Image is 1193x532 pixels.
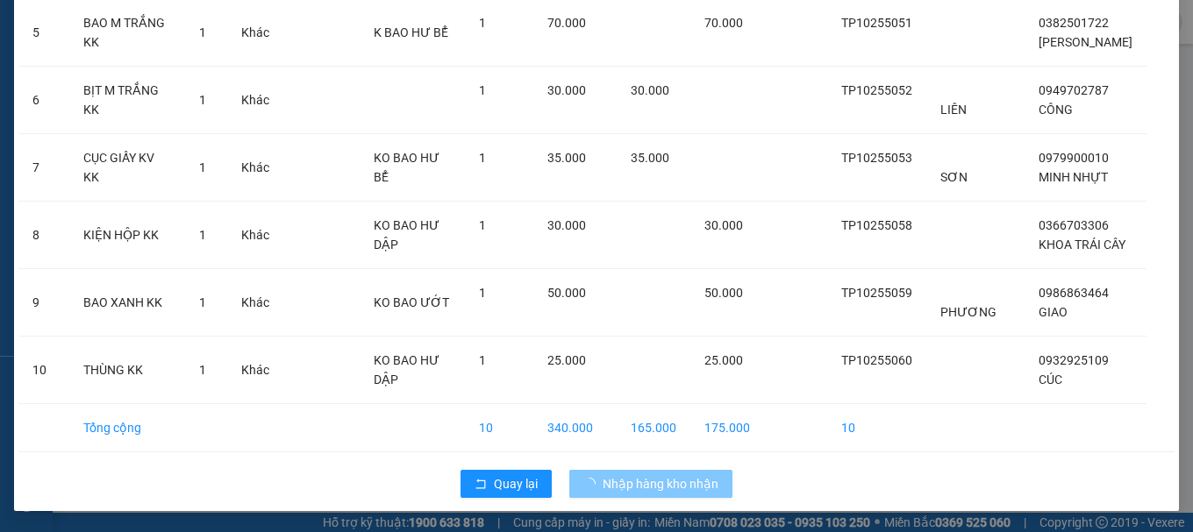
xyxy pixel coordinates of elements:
[1039,286,1109,300] span: 0986863464
[1039,305,1068,319] span: GIAO
[199,25,206,39] span: 1
[18,269,69,337] td: 9
[69,337,185,404] td: THÙNG KK
[841,286,912,300] span: TP10255059
[940,103,967,117] span: LIÊN
[1039,35,1132,49] span: [PERSON_NAME]
[479,218,486,232] span: 1
[69,404,185,452] td: Tổng cộng
[199,295,206,309] span: 1
[69,67,185,134] td: BỊT M TRẮNG KK
[18,134,69,202] td: 7
[374,151,439,184] span: KO BAO HƯ BỂ
[199,160,206,174] span: 1
[547,286,586,300] span: 50.000
[1039,170,1108,184] span: MINH NHỰT
[199,363,206,377] span: 1
[841,353,912,367] span: TP10255060
[479,83,486,97] span: 1
[631,83,669,97] span: 30.000
[690,404,764,452] td: 175.000
[547,218,586,232] span: 30.000
[69,134,185,202] td: CỤC GIẤY KV KK
[547,16,586,30] span: 70.000
[227,67,283,134] td: Khác
[841,16,912,30] span: TP10255051
[533,404,617,452] td: 340.000
[704,218,743,232] span: 30.000
[617,404,690,452] td: 165.000
[631,151,669,165] span: 35.000
[227,269,283,337] td: Khác
[227,202,283,269] td: Khác
[18,202,69,269] td: 8
[199,93,206,107] span: 1
[374,295,449,309] span: KO BAO ƯỚT
[465,404,533,452] td: 10
[479,353,486,367] span: 1
[841,151,912,165] span: TP10255053
[479,151,486,165] span: 1
[69,269,185,337] td: BAO XANH KK
[69,202,185,269] td: KIỆN HỘP KK
[583,478,603,490] span: loading
[827,404,926,452] td: 10
[1039,151,1109,165] span: 0979900010
[1039,103,1073,117] span: CÔNG
[461,470,552,498] button: rollbackQuay lại
[940,305,997,319] span: PHƯƠNG
[1039,238,1125,252] span: KHOA TRÁI CÂY
[603,474,718,493] span: Nhập hàng kho nhận
[547,353,586,367] span: 25.000
[1039,16,1109,30] span: 0382501722
[374,25,448,39] span: K BAO HƯ BỂ
[704,286,743,300] span: 50.000
[494,474,538,493] span: Quay lại
[704,353,743,367] span: 25.000
[547,83,586,97] span: 30.000
[199,228,206,242] span: 1
[704,16,743,30] span: 70.000
[1039,353,1109,367] span: 0932925109
[1039,218,1109,232] span: 0366703306
[374,218,439,252] span: KO BAO HƯ DẬP
[547,151,586,165] span: 35.000
[841,218,912,232] span: TP10255058
[940,170,968,184] span: SƠN
[374,353,439,387] span: KO BAO HƯ DẬP
[1039,83,1109,97] span: 0949702787
[1039,372,1062,387] span: CÚC
[569,470,732,498] button: Nhập hàng kho nhận
[227,337,283,404] td: Khác
[227,134,283,202] td: Khác
[479,16,486,30] span: 1
[18,67,69,134] td: 6
[475,478,487,492] span: rollback
[18,337,69,404] td: 10
[479,286,486,300] span: 1
[841,83,912,97] span: TP10255052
